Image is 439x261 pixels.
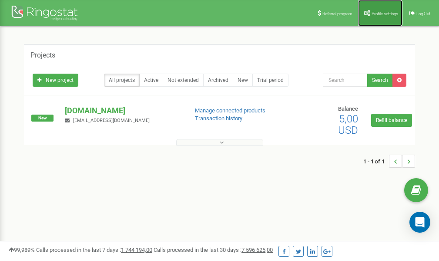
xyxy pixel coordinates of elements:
[154,247,273,253] span: Calls processed in the last 30 days :
[363,155,389,168] span: 1 - 1 of 1
[9,247,35,253] span: 99,989%
[195,107,265,114] a: Manage connected products
[65,105,181,116] p: [DOMAIN_NAME]
[363,146,415,176] nav: ...
[322,11,352,16] span: Referral program
[233,74,253,87] a: New
[33,74,78,87] a: New project
[416,11,430,16] span: Log Out
[241,247,273,253] u: 7 596 625,00
[139,74,163,87] a: Active
[104,74,140,87] a: All projects
[163,74,204,87] a: Not extended
[372,11,398,16] span: Profile settings
[338,113,358,136] span: 5,00 USD
[323,74,368,87] input: Search
[409,212,430,233] div: Open Intercom Messenger
[31,115,54,122] span: New
[203,74,233,87] a: Archived
[371,114,412,127] a: Refill balance
[73,118,150,123] span: [EMAIL_ADDRESS][DOMAIN_NAME]
[36,247,152,253] span: Calls processed in the last 7 days :
[338,105,358,112] span: Balance
[367,74,393,87] button: Search
[195,115,242,122] a: Transaction history
[30,51,55,59] h5: Projects
[252,74,288,87] a: Trial period
[121,247,152,253] u: 1 744 194,00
